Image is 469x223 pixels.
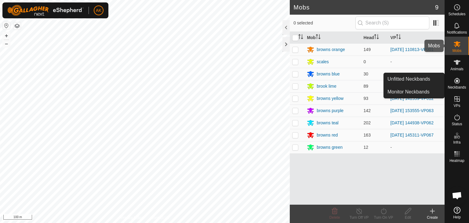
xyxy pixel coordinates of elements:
[329,215,340,220] span: Delete
[384,73,444,85] a: Unfitted Neckbands
[317,59,329,65] div: scales
[445,204,469,221] a: Help
[448,86,466,89] span: Neckbands
[364,84,369,89] span: 89
[364,59,366,64] span: 0
[316,35,321,40] p-sorticon: Activate to sort
[391,108,434,113] a: [DATE] 153555-VP063
[435,3,438,12] span: 9
[151,215,169,221] a: Contact Us
[384,86,444,98] a: Monitor Neckbands
[448,12,465,16] span: Schedules
[355,16,429,29] input: Search (S)
[374,35,379,40] p-sorticon: Activate to sort
[304,32,361,44] th: Mob
[317,120,339,126] div: browns teal
[391,96,434,101] a: [DATE] 141559-VP012
[387,75,430,83] span: Unfitted Neckbands
[388,141,445,153] td: -
[396,35,401,40] p-sorticon: Activate to sort
[364,96,369,101] span: 93
[447,31,467,34] span: Notifications
[453,141,460,144] span: Infra
[317,132,338,138] div: browns red
[317,83,336,90] div: brook lime
[371,215,396,220] div: Turn On VP
[3,22,10,29] button: Reset Map
[453,104,460,108] span: VPs
[364,120,371,125] span: 202
[298,35,303,40] p-sorticon: Activate to sort
[420,215,445,220] div: Create
[364,145,369,150] span: 12
[396,215,420,220] div: Edit
[450,67,464,71] span: Animals
[449,159,464,163] span: Heatmap
[391,120,434,125] a: [DATE] 144938-VP062
[391,47,434,52] a: [DATE] 110813-VP001
[452,122,462,126] span: Status
[317,71,340,77] div: browns blue
[391,133,434,137] a: [DATE] 145311-VP067
[13,22,21,30] button: Map Layers
[7,5,84,16] img: Gallagher Logo
[364,47,371,52] span: 149
[364,133,371,137] span: 163
[364,71,369,76] span: 30
[317,95,344,102] div: browns yellow
[293,4,435,11] h2: Mobs
[3,40,10,47] button: –
[361,32,388,44] th: Head
[293,20,355,26] span: 0 selected
[388,68,445,80] td: -
[317,144,343,151] div: browns green
[388,56,445,68] td: -
[96,7,102,14] span: AK
[453,215,461,219] span: Help
[388,32,445,44] th: VP
[364,108,371,113] span: 142
[387,88,430,96] span: Monitor Neckbands
[347,215,371,220] div: Turn Off VP
[317,108,344,114] div: browns purple
[3,32,10,39] button: +
[121,215,144,221] a: Privacy Policy
[317,46,345,53] div: browns orange
[453,49,461,53] span: Mobs
[448,186,466,205] div: Open chat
